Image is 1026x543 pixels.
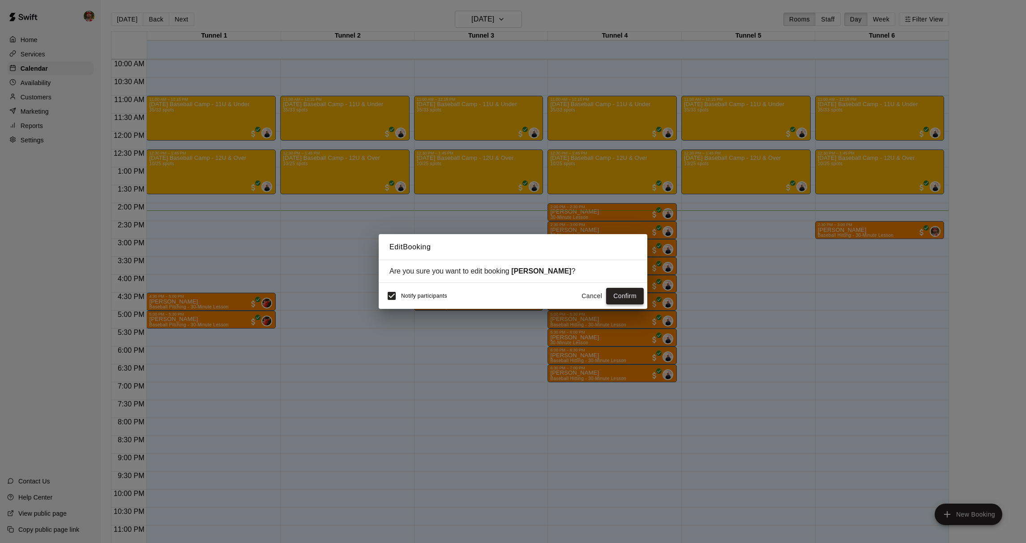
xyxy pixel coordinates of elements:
strong: [PERSON_NAME] [511,267,571,275]
div: Are you sure you want to edit booking ? [389,267,637,275]
span: Notify participants [401,293,447,299]
button: Confirm [606,288,644,304]
h2: Edit Booking [379,234,647,260]
button: Cancel [577,288,606,304]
